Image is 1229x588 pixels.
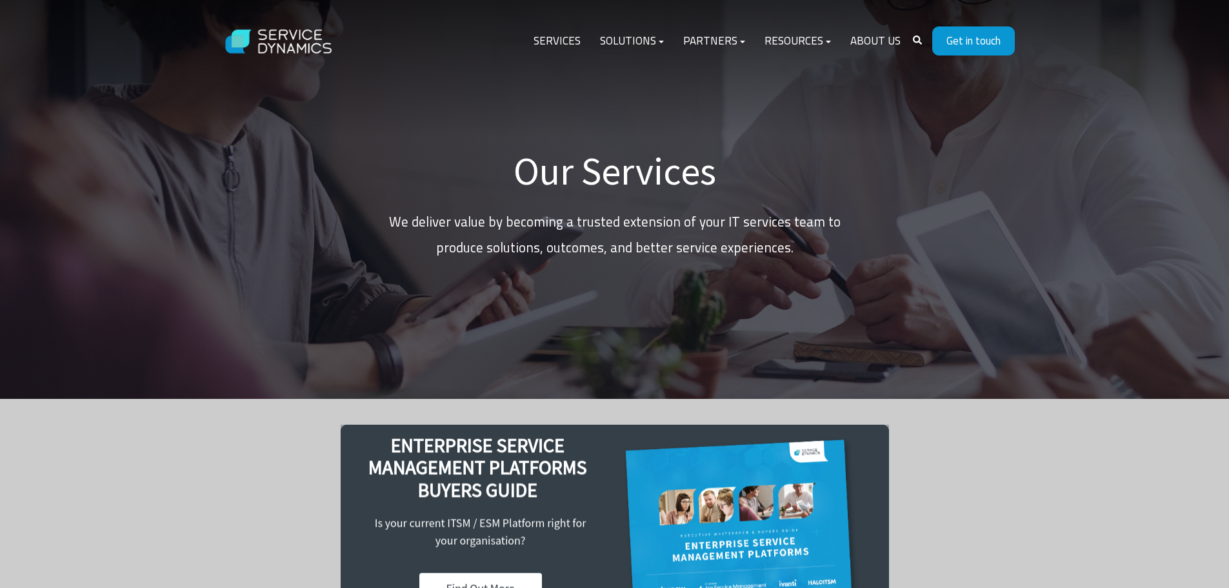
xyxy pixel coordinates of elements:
[389,148,841,194] h1: Our Services
[841,26,910,57] a: About Us
[674,26,755,57] a: Partners
[524,26,590,57] a: Services
[389,209,841,261] p: We deliver value by becoming a trusted extension of your IT services team to produce solutions, o...
[932,26,1015,56] a: Get in touch
[215,17,344,66] img: Service Dynamics Logo - White
[590,26,674,57] a: Solutions
[755,26,841,57] a: Resources
[524,26,910,57] div: Navigation Menu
